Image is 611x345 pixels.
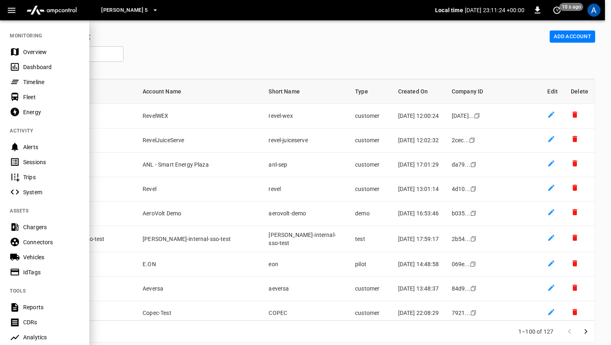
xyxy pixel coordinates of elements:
span: [PERSON_NAME] 5 [101,6,148,15]
div: Vehicles [23,253,80,261]
div: Connectors [23,238,80,246]
div: profile-icon [587,4,600,17]
div: Analytics [23,333,80,341]
div: Alerts [23,143,80,151]
div: Reports [23,303,80,311]
div: Chargers [23,223,80,231]
div: Dashboard [23,63,80,71]
div: System [23,188,80,196]
div: Overview [23,48,80,56]
div: Energy [23,108,80,116]
div: IdTags [23,268,80,276]
span: 10 s ago [559,3,583,11]
p: [DATE] 23:11:24 +00:00 [465,6,524,14]
div: Timeline [23,78,80,86]
div: Trips [23,173,80,181]
img: ampcontrol.io logo [23,2,80,18]
button: set refresh interval [550,4,563,17]
p: Local time [435,6,463,14]
div: Fleet [23,93,80,101]
div: Sessions [23,158,80,166]
div: CDRs [23,318,80,326]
